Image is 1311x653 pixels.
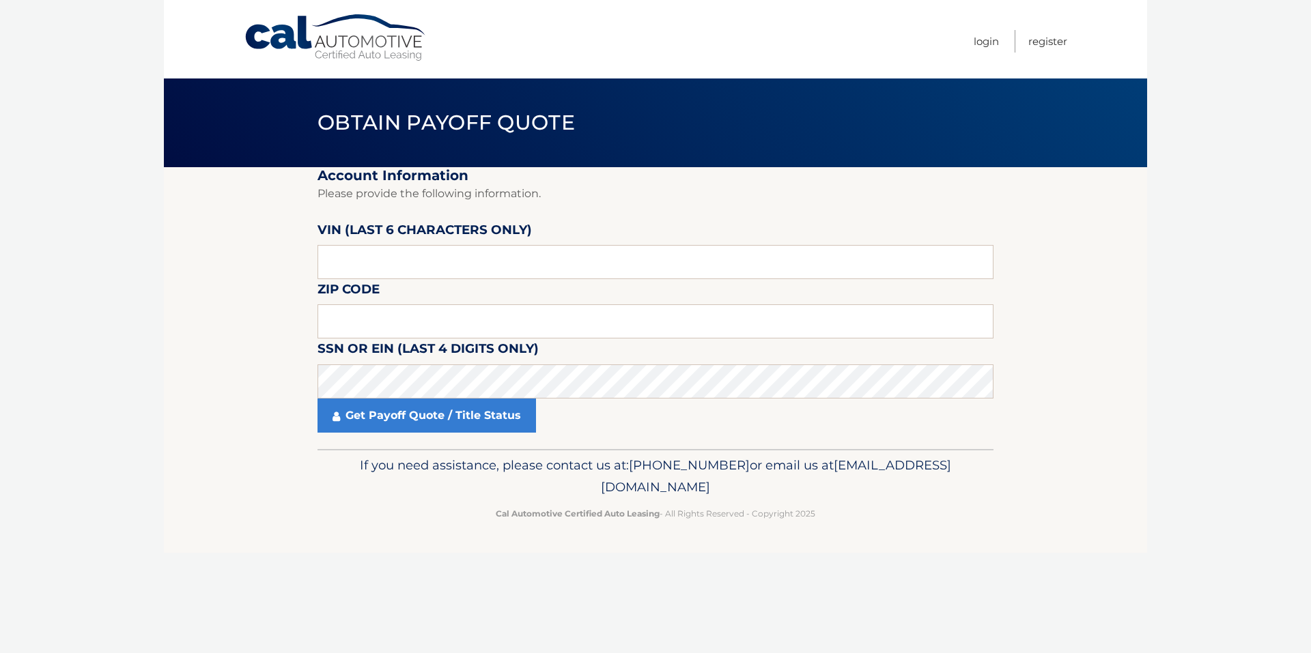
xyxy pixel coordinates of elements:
span: Obtain Payoff Quote [318,110,575,135]
p: - All Rights Reserved - Copyright 2025 [326,506,985,521]
label: Zip Code [318,279,380,304]
h2: Account Information [318,167,993,184]
p: If you need assistance, please contact us at: or email us at [326,454,985,498]
label: VIN (last 6 characters only) [318,220,532,245]
label: SSN or EIN (last 4 digits only) [318,338,539,364]
a: Login [974,30,999,53]
a: Cal Automotive [244,14,428,62]
strong: Cal Automotive Certified Auto Leasing [496,508,660,519]
a: Register [1028,30,1067,53]
span: [PHONE_NUMBER] [629,457,750,473]
p: Please provide the following information. [318,184,993,203]
a: Get Payoff Quote / Title Status [318,398,536,433]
